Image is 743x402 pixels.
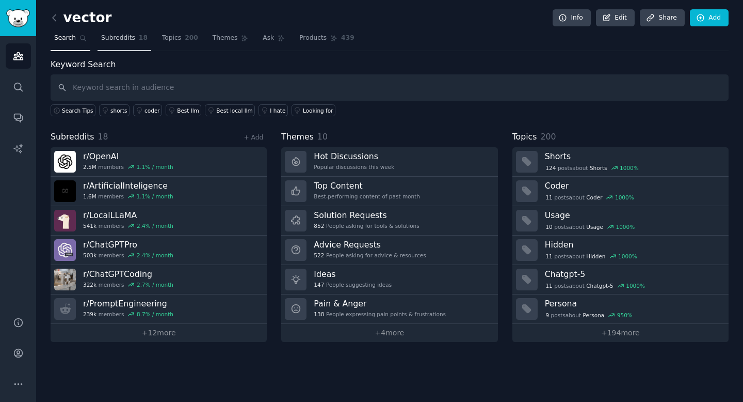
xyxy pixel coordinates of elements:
a: Ideas147People suggesting ideas [281,265,497,295]
span: Subreddits [51,131,94,144]
h3: Ideas [314,269,392,280]
span: 10 [317,132,328,142]
img: ChatGPTPro [54,239,76,261]
a: Best llm [166,104,201,116]
span: 10 [545,223,552,230]
h3: Advice Requests [314,239,426,250]
label: Keyword Search [51,59,116,69]
span: Topics [162,34,181,43]
span: 18 [139,34,148,43]
div: coder [144,107,160,114]
a: +194more [512,324,729,342]
span: 11 [545,253,552,260]
span: 439 [341,34,354,43]
h3: r/ PromptEngineering [83,298,173,309]
div: I hate [270,107,285,114]
a: Advice Requests522People asking for advice & resources [281,236,497,265]
div: 1000 % [615,194,634,201]
span: 239k [83,311,96,318]
span: Search [54,34,76,43]
a: Coder11postsaboutCoder1000% [512,177,729,206]
h3: Hot Discussions [314,151,394,162]
input: Keyword search in audience [51,74,729,101]
div: Best-performing content of past month [314,193,420,200]
img: ChatGPTCoding [54,269,76,290]
div: shorts [110,107,127,114]
h3: Coder [545,180,721,191]
img: GummySearch logo [6,9,30,27]
h3: Chatgpt-5 [545,269,721,280]
h3: Top Content [314,180,420,191]
span: 852 [314,222,324,229]
h3: Persona [545,298,721,309]
a: r/PromptEngineering239kmembers8.7% / month [51,295,267,324]
span: Ask [263,34,274,43]
div: Looking for [303,107,333,114]
a: Usage10postsaboutUsage1000% [512,206,729,236]
a: Persona9postsaboutPersona950% [512,295,729,324]
div: 1000 % [620,164,639,172]
a: Topics200 [158,30,202,51]
span: Subreddits [101,34,135,43]
span: 541k [83,222,96,229]
div: post s about [545,193,635,202]
span: 522 [314,252,324,259]
a: r/ArtificialInteligence1.6Mmembers1.1% / month [51,177,267,206]
div: 1.1 % / month [137,163,173,171]
a: Share [640,9,684,27]
div: 1000 % [616,223,635,230]
div: 1000 % [618,253,637,260]
span: 1.6M [83,193,96,200]
span: Hidden [586,253,605,260]
a: r/LocalLLaMA541kmembers2.4% / month [51,206,267,236]
a: I hate [259,104,288,116]
span: Shorts [590,164,607,172]
a: Pain & Anger138People expressing pain points & frustrations [281,295,497,324]
h3: r/ ChatGPTPro [83,239,173,250]
div: members [83,252,173,259]
h3: r/ OpenAI [83,151,173,162]
img: OpenAI [54,151,76,173]
h3: Hidden [545,239,721,250]
span: 18 [98,132,108,142]
h3: r/ ChatGPTCoding [83,269,173,280]
span: Themes [281,131,314,144]
button: Search Tips [51,104,95,116]
a: Search [51,30,90,51]
div: People asking for tools & solutions [314,222,419,229]
div: People asking for advice & resources [314,252,426,259]
img: LocalLLaMA [54,210,76,231]
span: 200 [540,132,556,142]
a: +4more [281,324,497,342]
div: 2.4 % / month [137,252,173,259]
div: Best llm [177,107,199,114]
div: People expressing pain points & frustrations [314,311,446,318]
a: Add [690,9,729,27]
a: Subreddits18 [98,30,151,51]
span: Chatgpt-5 [586,282,613,289]
div: members [83,311,173,318]
a: Themes [209,30,252,51]
img: ArtificialInteligence [54,180,76,202]
span: Search Tips [62,107,93,114]
h3: Pain & Anger [314,298,446,309]
div: post s about [545,311,634,320]
h3: r/ LocalLLaMA [83,210,173,221]
div: post s about [545,252,638,261]
div: People suggesting ideas [314,281,392,288]
span: Products [299,34,327,43]
a: Chatgpt-511postsaboutChatgpt-51000% [512,265,729,295]
div: 2.4 % / month [137,222,173,229]
div: post s about [545,281,646,290]
div: 950 % [617,312,633,319]
a: Shorts124postsaboutShorts1000% [512,147,729,177]
a: + Add [244,134,263,141]
span: Coder [586,194,602,201]
span: 147 [314,281,324,288]
a: r/OpenAI2.5Mmembers1.1% / month [51,147,267,177]
a: Products439 [296,30,358,51]
span: Persona [583,312,605,319]
span: 9 [545,312,549,319]
a: r/ChatGPTPro503kmembers2.4% / month [51,236,267,265]
a: r/ChatGPTCoding322kmembers2.7% / month [51,265,267,295]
